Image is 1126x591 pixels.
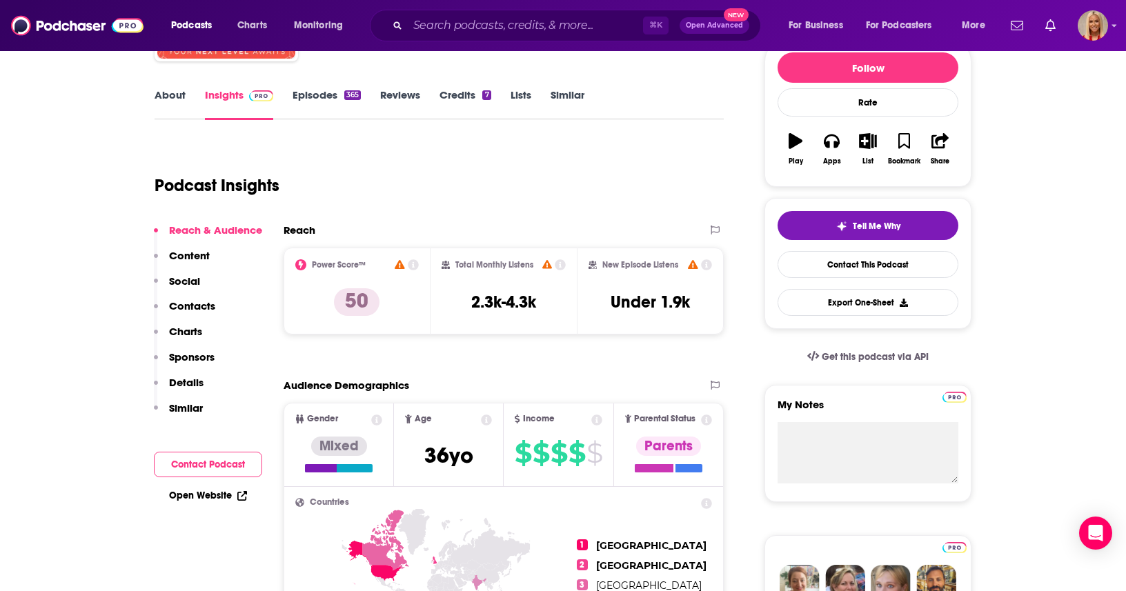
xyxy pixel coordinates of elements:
[577,559,588,570] span: 2
[415,414,432,423] span: Age
[154,274,200,300] button: Social
[857,14,952,37] button: open menu
[922,124,958,174] button: Share
[634,414,695,423] span: Parental Status
[942,542,967,553] img: Podchaser Pro
[853,221,900,232] span: Tell Me Why
[169,274,200,288] p: Social
[577,579,588,590] span: 3
[778,211,958,240] button: tell me why sparkleTell Me Why
[380,88,420,120] a: Reviews
[952,14,1002,37] button: open menu
[813,124,849,174] button: Apps
[311,437,367,456] div: Mixed
[154,350,215,376] button: Sponsors
[533,442,549,464] span: $
[154,325,202,350] button: Charts
[724,8,749,21] span: New
[154,452,262,477] button: Contact Podcast
[942,390,967,403] a: Pro website
[344,90,361,100] div: 365
[850,124,886,174] button: List
[284,223,315,237] h2: Reach
[155,88,186,120] a: About
[778,124,813,174] button: Play
[789,157,803,166] div: Play
[205,88,273,120] a: InsightsPodchaser Pro
[471,292,536,312] h3: 2.3k-4.3k
[1078,10,1108,41] button: Show profile menu
[284,379,409,392] h2: Audience Demographics
[154,249,210,274] button: Content
[1078,10,1108,41] span: Logged in as KymberleeBolden
[888,157,920,166] div: Bookmark
[602,260,678,270] h2: New Episode Listens
[155,175,279,196] h1: Podcast Insights
[596,559,707,572] span: [GEOGRAPHIC_DATA]
[154,223,262,249] button: Reach & Audience
[1040,14,1061,37] a: Show notifications dropdown
[169,249,210,262] p: Content
[1079,517,1112,550] div: Open Intercom Messenger
[931,157,949,166] div: Share
[482,90,491,100] div: 7
[962,16,985,35] span: More
[439,88,491,120] a: Credits7
[778,289,958,316] button: Export One-Sheet
[1005,14,1029,37] a: Show notifications dropdown
[284,14,361,37] button: open menu
[237,16,267,35] span: Charts
[383,10,774,41] div: Search podcasts, credits, & more...
[334,288,379,316] p: 50
[822,351,929,363] span: Get this podcast via API
[596,539,707,552] span: [GEOGRAPHIC_DATA]
[942,392,967,403] img: Podchaser Pro
[796,340,940,374] a: Get this podcast via API
[424,442,473,469] span: 36 yo
[551,88,584,120] a: Similar
[523,414,555,423] span: Income
[789,16,843,35] span: For Business
[11,12,144,39] img: Podchaser - Follow, Share and Rate Podcasts
[169,223,262,237] p: Reach & Audience
[169,325,202,338] p: Charts
[293,88,361,120] a: Episodes365
[169,350,215,363] p: Sponsors
[154,299,215,325] button: Contacts
[886,124,922,174] button: Bookmark
[942,540,967,553] a: Pro website
[161,14,230,37] button: open menu
[1078,10,1108,41] img: User Profile
[823,157,841,166] div: Apps
[171,16,212,35] span: Podcasts
[779,14,860,37] button: open menu
[408,14,643,37] input: Search podcasts, credits, & more...
[294,16,343,35] span: Monitoring
[778,398,958,422] label: My Notes
[455,260,533,270] h2: Total Monthly Listens
[169,490,247,501] a: Open Website
[169,376,204,389] p: Details
[636,437,701,456] div: Parents
[228,14,275,37] a: Charts
[310,498,349,507] span: Countries
[154,401,203,427] button: Similar
[866,16,932,35] span: For Podcasters
[778,251,958,278] a: Contact This Podcast
[577,539,588,550] span: 1
[169,299,215,312] p: Contacts
[586,442,602,464] span: $
[154,376,204,401] button: Details
[569,442,585,464] span: $
[307,414,338,423] span: Gender
[551,442,567,464] span: $
[515,442,531,464] span: $
[836,221,847,232] img: tell me why sparkle
[169,401,203,414] p: Similar
[778,88,958,117] div: Rate
[778,52,958,83] button: Follow
[511,88,531,120] a: Lists
[862,157,873,166] div: List
[611,292,690,312] h3: Under 1.9k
